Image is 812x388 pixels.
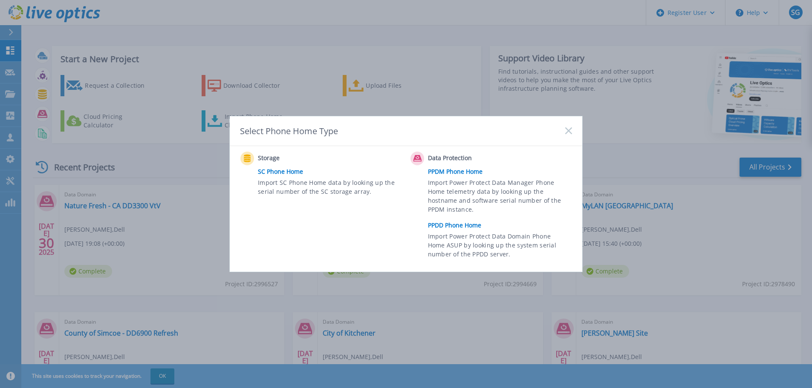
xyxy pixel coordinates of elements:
span: Storage [258,153,343,164]
a: PPDM Phone Home [428,165,576,178]
a: PPDD Phone Home [428,219,576,232]
span: Import Power Protect Data Domain Phone Home ASUP by looking up the system serial number of the PP... [428,232,570,261]
a: SC Phone Home [258,165,406,178]
span: Import Power Protect Data Manager Phone Home telemetry data by looking up the hostname and softwa... [428,178,570,217]
span: Data Protection [428,153,513,164]
div: Select Phone Home Type [240,125,339,137]
span: Import SC Phone Home data by looking up the serial number of the SC storage array. [258,178,400,198]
